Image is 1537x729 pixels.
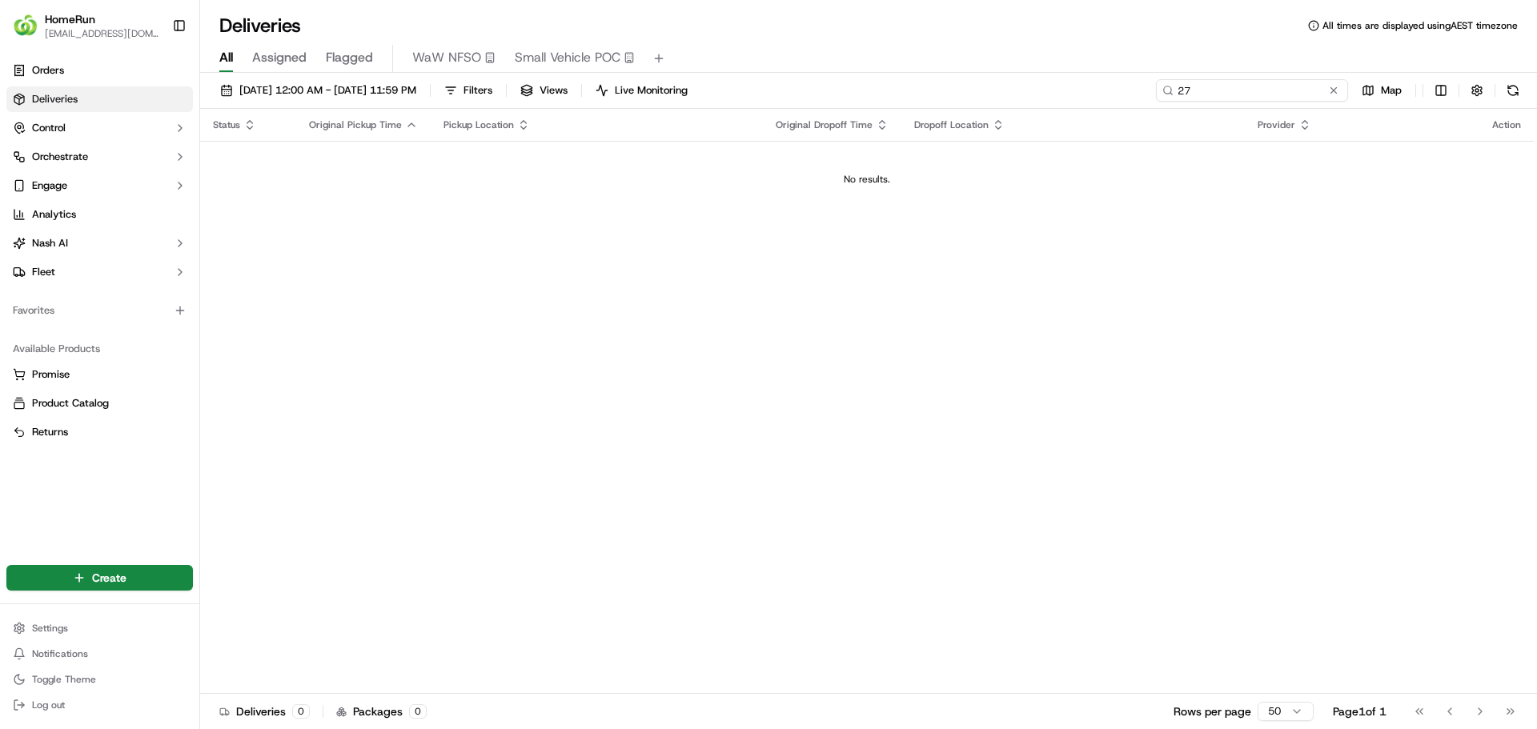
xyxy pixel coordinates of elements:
[54,169,203,182] div: We're available if you need us!
[6,336,193,362] div: Available Products
[6,259,193,285] button: Fleet
[219,13,301,38] h1: Deliveries
[32,396,109,411] span: Product Catalog
[292,704,310,719] div: 0
[207,173,1527,186] div: No results.
[615,83,688,98] span: Live Monitoring
[513,79,575,102] button: Views
[252,48,307,67] span: Assigned
[16,16,48,48] img: Nash
[129,226,263,254] a: 💻API Documentation
[32,622,68,635] span: Settings
[219,703,310,719] div: Deliveries
[10,226,129,254] a: 📗Knowledge Base
[6,230,193,256] button: Nash AI
[32,92,78,106] span: Deliveries
[219,48,233,67] span: All
[309,118,402,131] span: Original Pickup Time
[32,699,65,711] span: Log out
[336,703,427,719] div: Packages
[151,232,257,248] span: API Documentation
[6,58,193,83] a: Orders
[6,565,193,591] button: Create
[6,144,193,170] button: Orchestrate
[1322,19,1518,32] span: All times are displayed using AEST timezone
[914,118,989,131] span: Dropoff Location
[32,150,88,164] span: Orchestrate
[6,173,193,198] button: Engage
[464,83,492,98] span: Filters
[13,425,187,439] a: Returns
[213,79,423,102] button: [DATE] 12:00 AM - [DATE] 11:59 PM
[443,118,514,131] span: Pickup Location
[32,63,64,78] span: Orders
[6,617,193,639] button: Settings
[32,178,67,193] span: Engage
[6,694,193,716] button: Log out
[1502,79,1524,102] button: Refresh
[32,647,88,660] span: Notifications
[113,270,194,283] a: Powered byPylon
[776,118,873,131] span: Original Dropoff Time
[16,234,29,246] div: 📗
[32,673,96,686] span: Toggle Theme
[1156,79,1348,102] input: Type to search
[32,425,68,439] span: Returns
[13,13,38,38] img: HomeRun
[326,48,373,67] span: Flagged
[6,362,193,387] button: Promise
[16,64,291,90] p: Welcome 👋
[54,153,263,169] div: Start new chat
[42,103,288,120] input: Got a question? Start typing here...
[437,79,500,102] button: Filters
[92,570,126,586] span: Create
[1333,703,1387,719] div: Page 1 of 1
[159,271,194,283] span: Pylon
[6,202,193,227] a: Analytics
[6,668,193,691] button: Toggle Theme
[45,27,159,40] button: [EMAIL_ADDRESS][DOMAIN_NAME]
[409,704,427,719] div: 0
[1174,703,1251,719] p: Rows per page
[1492,118,1521,131] div: Action
[213,118,240,131] span: Status
[6,115,193,141] button: Control
[6,86,193,112] a: Deliveries
[1354,79,1409,102] button: Map
[515,48,620,67] span: Small Vehicle POC
[32,232,122,248] span: Knowledge Base
[272,158,291,177] button: Start new chat
[32,367,70,382] span: Promise
[6,643,193,665] button: Notifications
[6,391,193,416] button: Product Catalog
[13,396,187,411] a: Product Catalog
[45,11,95,27] button: HomeRun
[32,207,76,222] span: Analytics
[16,153,45,182] img: 1736555255976-a54dd68f-1ca7-489b-9aae-adbdc363a1c4
[32,121,66,135] span: Control
[32,265,55,279] span: Fleet
[1381,83,1402,98] span: Map
[6,298,193,323] div: Favorites
[32,236,68,250] span: Nash AI
[412,48,481,67] span: WaW NFSO
[239,83,416,98] span: [DATE] 12:00 AM - [DATE] 11:59 PM
[13,367,187,382] a: Promise
[540,83,568,98] span: Views
[135,234,148,246] div: 💻
[588,79,695,102] button: Live Monitoring
[6,419,193,445] button: Returns
[1258,118,1295,131] span: Provider
[6,6,166,45] button: HomeRunHomeRun[EMAIL_ADDRESS][DOMAIN_NAME]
